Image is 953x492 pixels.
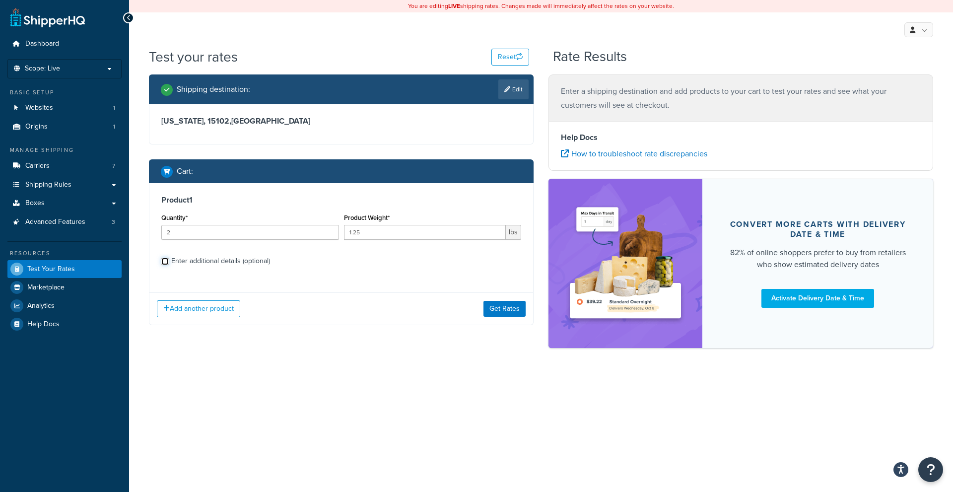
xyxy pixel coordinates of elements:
[553,49,627,65] h2: Rate Results
[25,162,50,170] span: Carriers
[25,65,60,73] span: Scope: Live
[761,289,874,308] a: Activate Delivery Date & Time
[7,260,122,278] a: Test Your Rates
[157,300,240,317] button: Add another product
[344,225,506,240] input: 0.00
[7,213,122,231] li: Advanced Features
[113,104,115,112] span: 1
[149,47,238,67] h1: Test your rates
[726,219,909,239] div: Convert more carts with delivery date & time
[171,254,270,268] div: Enter additional details (optional)
[7,118,122,136] li: Origins
[7,249,122,258] div: Resources
[112,218,115,226] span: 3
[448,1,460,10] b: LIVE
[7,194,122,212] a: Boxes
[491,49,529,66] button: Reset
[177,167,193,176] h2: Cart :
[25,123,48,131] span: Origins
[7,99,122,117] a: Websites1
[918,457,943,482] button: Open Resource Center
[563,194,687,333] img: feature-image-ddt-36eae7f7280da8017bfb280eaccd9c446f90b1fe08728e4019434db127062ab4.png
[344,214,390,221] label: Product Weight*
[483,301,526,317] button: Get Rates
[561,84,921,112] p: Enter a shipping destination and add products to your cart to test your rates and see what your c...
[25,40,59,48] span: Dashboard
[27,283,65,292] span: Marketplace
[7,297,122,315] a: Analytics
[161,116,521,126] h3: [US_STATE], 15102 , [GEOGRAPHIC_DATA]
[25,104,53,112] span: Websites
[7,213,122,231] a: Advanced Features3
[27,302,55,310] span: Analytics
[726,247,909,271] div: 82% of online shoppers prefer to buy from retailers who show estimated delivery dates
[7,146,122,154] div: Manage Shipping
[161,225,339,240] input: 0.0
[561,148,707,159] a: How to troubleshoot rate discrepancies
[25,218,85,226] span: Advanced Features
[113,123,115,131] span: 1
[161,214,188,221] label: Quantity*
[7,157,122,175] a: Carriers7
[7,88,122,97] div: Basic Setup
[25,181,71,189] span: Shipping Rules
[561,132,921,143] h4: Help Docs
[498,79,529,99] a: Edit
[506,225,521,240] span: lbs
[161,195,521,205] h3: Product 1
[161,258,169,265] input: Enter additional details (optional)
[7,118,122,136] a: Origins1
[7,35,122,53] a: Dashboard
[27,320,60,329] span: Help Docs
[7,315,122,333] a: Help Docs
[7,157,122,175] li: Carriers
[7,99,122,117] li: Websites
[112,162,115,170] span: 7
[25,199,45,208] span: Boxes
[7,176,122,194] a: Shipping Rules
[7,279,122,296] a: Marketplace
[177,85,250,94] h2: Shipping destination :
[27,265,75,274] span: Test Your Rates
